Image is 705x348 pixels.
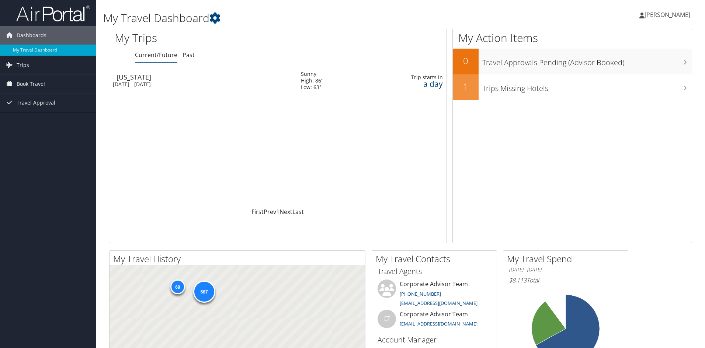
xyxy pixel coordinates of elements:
span: Trips [17,56,29,74]
a: First [251,208,264,216]
span: Travel Approval [17,94,55,112]
a: Current/Future [135,51,177,59]
h1: My Trips [115,30,301,46]
h3: Account Manager [378,335,491,345]
img: airportal-logo.png [16,5,90,22]
a: [PHONE_NUMBER] [400,291,441,297]
div: 68 [170,280,185,294]
h2: 1 [453,80,479,93]
a: Prev [264,208,276,216]
div: Sunny [301,71,323,77]
div: Trip starts in [376,74,443,81]
h6: [DATE] - [DATE] [509,266,622,273]
h3: Travel Approvals Pending (Advisor Booked) [482,54,692,68]
span: Dashboards [17,26,46,45]
a: [EMAIL_ADDRESS][DOMAIN_NAME] [400,300,477,306]
div: CT [378,310,396,328]
h6: Total [509,276,622,284]
h2: My Travel Spend [507,253,628,265]
div: High: 86° [301,77,323,84]
a: Past [183,51,195,59]
h1: My Action Items [453,30,692,46]
h3: Travel Agents [378,266,491,277]
span: $8,113 [509,276,527,284]
a: 0Travel Approvals Pending (Advisor Booked) [453,49,692,74]
h1: My Travel Dashboard [103,10,500,26]
a: 1Trips Missing Hotels [453,74,692,100]
div: Low: 63° [301,84,323,91]
h2: My Travel Contacts [376,253,497,265]
div: 687 [193,281,215,303]
span: [PERSON_NAME] [645,11,690,19]
a: Last [292,208,304,216]
a: Next [279,208,292,216]
span: Book Travel [17,75,45,93]
a: 1 [276,208,279,216]
li: Corporate Advisor Team [374,310,495,334]
div: a day [376,81,443,87]
h2: My Travel History [113,253,365,265]
a: [EMAIL_ADDRESS][DOMAIN_NAME] [400,320,477,327]
h3: Trips Missing Hotels [482,80,692,94]
div: [DATE] - [DATE] [113,81,290,88]
li: Corporate Advisor Team [374,280,495,310]
div: [US_STATE] [117,74,294,80]
h2: 0 [453,55,479,67]
a: [PERSON_NAME] [639,4,698,26]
